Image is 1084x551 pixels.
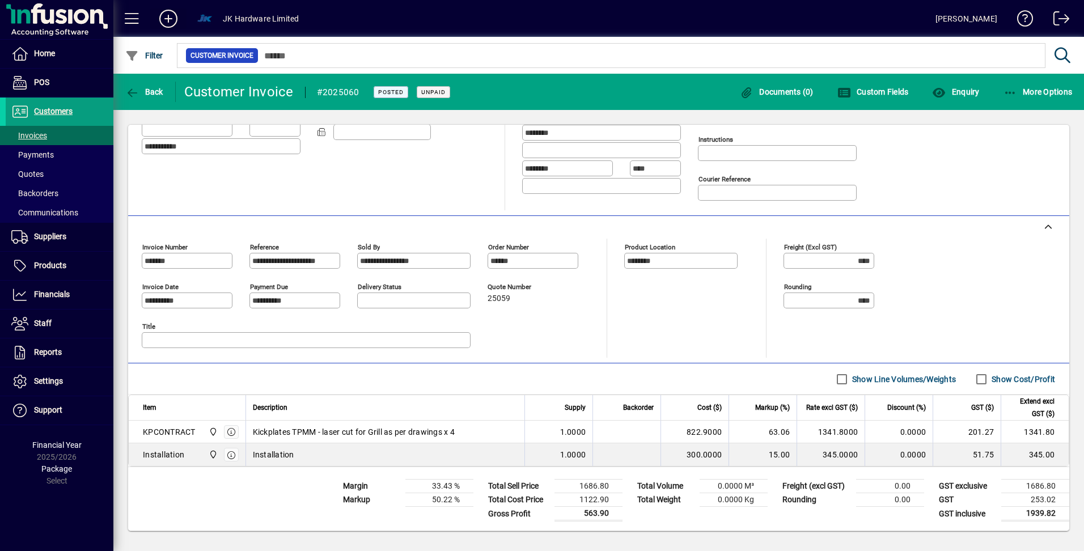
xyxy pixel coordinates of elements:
[698,175,751,183] mat-label: Courier Reference
[6,203,113,222] a: Communications
[143,426,196,438] div: KPCONTRACT
[122,82,166,102] button: Back
[565,401,586,414] span: Supply
[378,88,404,96] span: Posted
[784,243,837,251] mat-label: Freight (excl GST)
[6,367,113,396] a: Settings
[554,480,623,493] td: 1686.80
[223,10,299,28] div: JK Hardware Limited
[488,294,510,303] span: 25059
[660,421,729,443] td: 822.9000
[1003,87,1073,96] span: More Options
[835,82,912,102] button: Custom Fields
[1001,507,1069,521] td: 1939.82
[856,480,924,493] td: 0.00
[865,421,933,443] td: 0.0000
[6,223,113,251] a: Suppliers
[989,374,1055,385] label: Show Cost/Profit
[122,45,166,66] button: Filter
[554,507,623,521] td: 563.90
[932,87,979,96] span: Enquiry
[421,88,446,96] span: Unpaid
[1045,2,1070,39] a: Logout
[1001,82,1075,102] button: More Options
[250,243,279,251] mat-label: Reference
[632,493,700,507] td: Total Weight
[6,396,113,425] a: Support
[482,507,554,521] td: Gross Profit
[971,401,994,414] span: GST ($)
[1001,421,1069,443] td: 1341.80
[32,440,82,450] span: Financial Year
[933,443,1001,466] td: 51.75
[113,82,176,102] app-page-header-button: Back
[11,208,78,217] span: Communications
[737,82,816,102] button: Documents (0)
[6,338,113,367] a: Reports
[187,9,223,29] button: Profile
[850,374,956,385] label: Show Line Volumes/Weights
[806,401,858,414] span: Rate excl GST ($)
[554,493,623,507] td: 1122.90
[34,232,66,241] span: Suppliers
[6,310,113,338] a: Staff
[933,507,1001,521] td: GST inclusive
[1001,493,1069,507] td: 253.02
[190,50,253,61] span: Customer Invoice
[317,83,359,101] div: #2025060
[125,87,163,96] span: Back
[184,83,294,101] div: Customer Invoice
[488,283,556,291] span: Quote number
[34,107,73,116] span: Customers
[1001,480,1069,493] td: 1686.80
[337,493,405,507] td: Markup
[34,319,52,328] span: Staff
[11,189,58,198] span: Backorders
[358,283,401,291] mat-label: Delivery status
[625,243,675,251] mat-label: Product location
[142,323,155,330] mat-label: Title
[700,480,768,493] td: 0.0000 M³
[623,401,654,414] span: Backorder
[935,10,997,28] div: [PERSON_NAME]
[34,376,63,385] span: Settings
[34,347,62,357] span: Reports
[337,480,405,493] td: Margin
[804,426,858,438] div: 1341.8000
[660,443,729,466] td: 300.0000
[142,243,188,251] mat-label: Invoice number
[253,449,294,460] span: Installation
[777,493,856,507] td: Rounding
[929,82,982,102] button: Enquiry
[253,401,287,414] span: Description
[11,169,44,179] span: Quotes
[405,480,473,493] td: 33.43 %
[804,449,858,460] div: 345.0000
[6,126,113,145] a: Invoices
[34,78,49,87] span: POS
[34,49,55,58] span: Home
[865,443,933,466] td: 0.0000
[41,464,72,473] span: Package
[560,449,586,460] span: 1.0000
[697,401,722,414] span: Cost ($)
[358,243,380,251] mat-label: Sold by
[488,243,529,251] mat-label: Order number
[700,493,768,507] td: 0.0000 Kg
[6,69,113,97] a: POS
[632,480,700,493] td: Total Volume
[143,449,184,460] div: Installation
[856,493,924,507] td: 0.00
[1008,395,1055,420] span: Extend excl GST ($)
[777,480,856,493] td: Freight (excl GST)
[6,184,113,203] a: Backorders
[729,443,797,466] td: 15.00
[143,401,156,414] span: Item
[11,131,47,140] span: Invoices
[206,426,219,438] span: Auckland
[933,493,1001,507] td: GST
[482,480,554,493] td: Total Sell Price
[755,401,790,414] span: Markup (%)
[250,283,288,291] mat-label: Payment due
[729,421,797,443] td: 63.06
